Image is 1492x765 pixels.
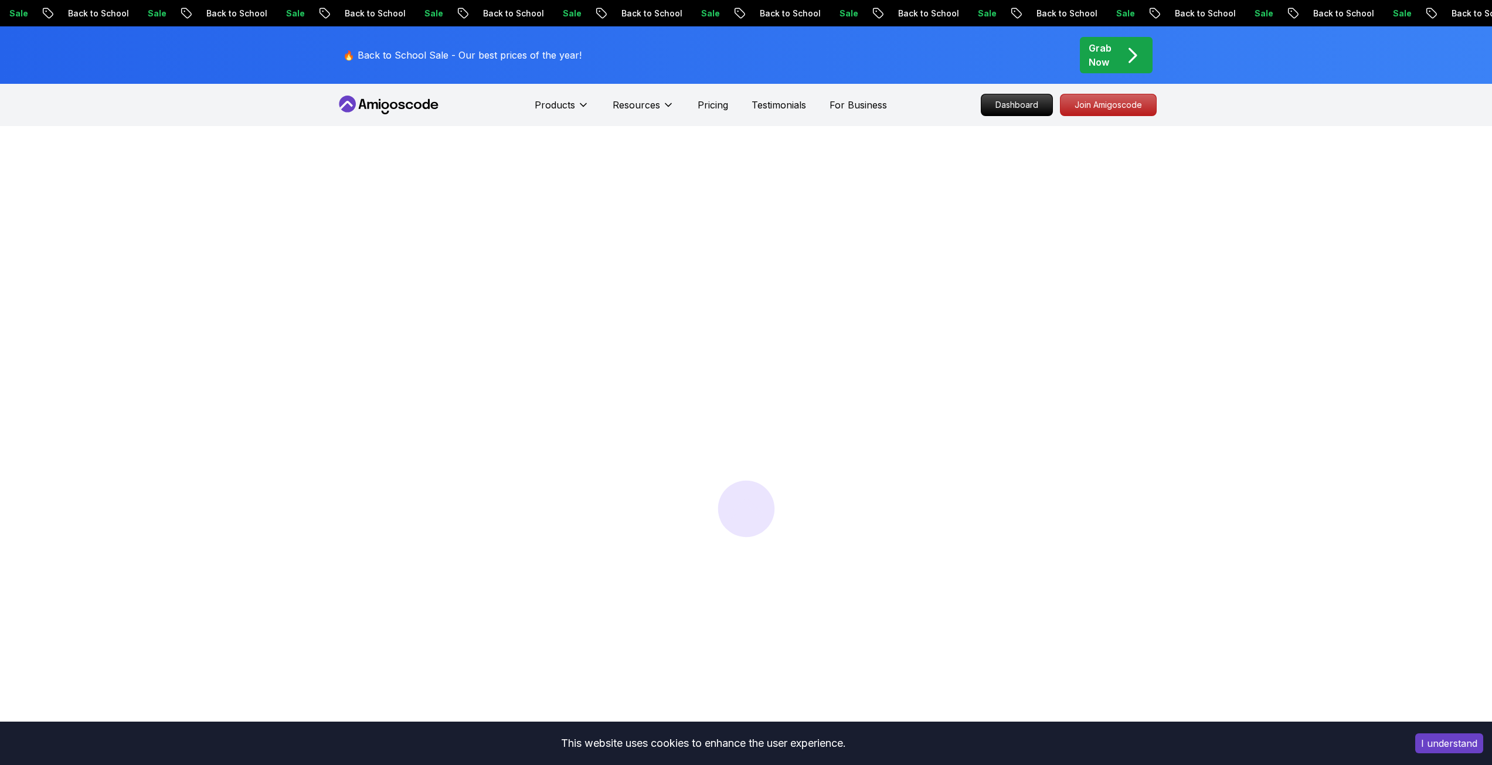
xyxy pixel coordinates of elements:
[830,98,887,112] a: For Business
[140,8,177,19] p: Sale
[831,8,869,19] p: Sale
[981,94,1052,115] p: Dashboard
[613,98,660,112] p: Resources
[1060,94,1157,116] a: Join Amigoscode
[613,98,674,121] button: Resources
[343,48,582,62] p: 🔥 Back to School Sale - Our best prices of the year!
[752,98,806,112] a: Testimonials
[416,8,454,19] p: Sale
[1415,733,1483,753] button: Accept cookies
[9,730,1398,756] div: This website uses cookies to enhance the user experience.
[198,8,278,19] p: Back to School
[1028,8,1108,19] p: Back to School
[60,8,140,19] p: Back to School
[1,8,39,19] p: Sale
[981,94,1053,116] a: Dashboard
[555,8,592,19] p: Sale
[278,8,315,19] p: Sale
[890,8,970,19] p: Back to School
[1246,8,1284,19] p: Sale
[613,8,693,19] p: Back to School
[752,8,831,19] p: Back to School
[475,8,555,19] p: Back to School
[1385,8,1422,19] p: Sale
[1108,8,1146,19] p: Sale
[1061,94,1156,115] p: Join Amigoscode
[698,98,728,112] a: Pricing
[1167,8,1246,19] p: Back to School
[693,8,730,19] p: Sale
[970,8,1007,19] p: Sale
[535,98,589,121] button: Products
[535,98,575,112] p: Products
[1089,41,1112,69] p: Grab Now
[1305,8,1385,19] p: Back to School
[337,8,416,19] p: Back to School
